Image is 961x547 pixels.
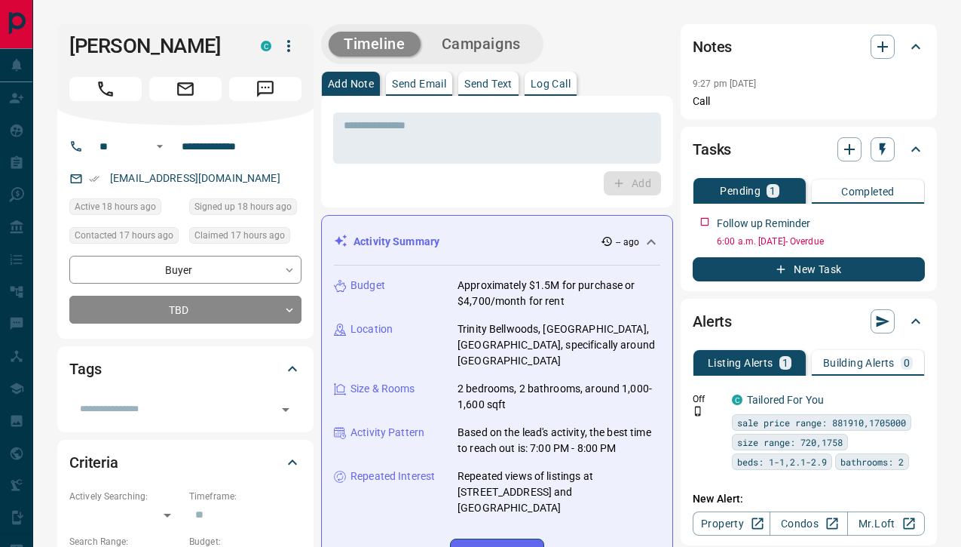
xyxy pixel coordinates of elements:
[847,512,925,536] a: Mr.Loft
[194,199,292,214] span: Signed up 18 hours ago
[110,172,280,184] a: [EMAIL_ADDRESS][DOMAIN_NAME]
[353,234,439,250] p: Activity Summary
[69,296,301,324] div: TBD
[151,137,169,155] button: Open
[693,257,925,281] button: New Task
[69,351,301,387] div: Tags
[693,303,925,340] div: Alerts
[616,235,639,249] p: -- ago
[69,357,101,381] h2: Tags
[458,469,660,516] p: Repeated views of listings at [STREET_ADDRESS] and [GEOGRAPHIC_DATA]
[693,406,703,416] svg: Push Notification Only
[841,186,895,197] p: Completed
[770,512,847,536] a: Condos
[823,358,895,368] p: Building Alerts
[747,394,824,406] a: Tailored For You
[693,131,925,167] div: Tasks
[720,186,761,196] p: Pending
[350,381,415,397] p: Size & Rooms
[737,454,827,469] span: beds: 1-1,2.1-2.9
[737,435,843,450] span: size range: 720,1758
[261,41,271,51] div: condos.ca
[458,321,660,369] p: Trinity Bellwoods, [GEOGRAPHIC_DATA], [GEOGRAPHIC_DATA], specifically around [GEOGRAPHIC_DATA]
[458,425,660,456] p: Based on the lead's activity, the best time to reach out is: 7:00 PM - 8:00 PM
[75,228,173,243] span: Contacted 17 hours ago
[693,94,925,109] p: Call
[69,34,238,58] h1: [PERSON_NAME]
[189,490,301,503] p: Timeframe:
[693,309,732,333] h2: Alerts
[189,227,301,248] div: Mon Sep 15 2025
[693,29,925,65] div: Notes
[229,77,301,101] span: Message
[782,358,788,368] p: 1
[350,425,424,441] p: Activity Pattern
[350,469,435,484] p: Repeated Interest
[531,78,571,89] p: Log Call
[392,78,446,89] p: Send Email
[458,278,660,309] p: Approximately $1.5M for purchase or $4,700/month for rent
[189,198,301,220] div: Mon Sep 15 2025
[717,216,810,232] p: Follow up Reminder
[693,35,732,59] h2: Notes
[427,32,536,57] button: Campaigns
[69,227,182,248] div: Mon Sep 15 2025
[69,256,301,284] div: Buyer
[904,358,910,368] p: 0
[693,491,925,507] p: New Alert:
[693,137,731,161] h2: Tasks
[69,77,142,101] span: Call
[329,32,421,57] button: Timeline
[334,228,660,256] div: Activity Summary-- ago
[149,77,222,101] span: Email
[69,444,301,481] div: Criteria
[840,454,904,469] span: bathrooms: 2
[693,78,757,89] p: 9:27 pm [DATE]
[464,78,513,89] p: Send Text
[194,228,285,243] span: Claimed 17 hours ago
[69,490,182,503] p: Actively Searching:
[717,235,925,248] p: 6:00 a.m. [DATE] - Overdue
[350,278,385,293] p: Budget
[75,199,156,214] span: Active 18 hours ago
[693,392,723,406] p: Off
[732,395,742,405] div: condos.ca
[693,512,770,536] a: Property
[328,78,374,89] p: Add Note
[770,186,776,196] p: 1
[89,174,99,184] svg: Email Verified
[737,415,906,430] span: sale price range: 881910,1705000
[458,381,660,413] p: 2 bedrooms, 2 bathrooms, around 1,000-1,600 sqft
[708,358,773,368] p: Listing Alerts
[275,399,296,420] button: Open
[69,450,118,475] h2: Criteria
[350,321,393,337] p: Location
[69,198,182,220] div: Mon Sep 15 2025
